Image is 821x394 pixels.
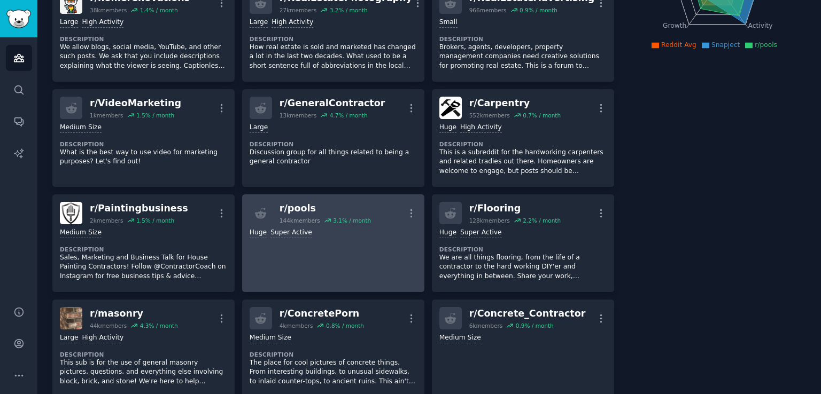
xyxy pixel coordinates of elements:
[280,307,364,320] div: r/ ConcretePorn
[60,351,227,358] dt: Description
[469,97,561,110] div: r/ Carpentry
[250,228,267,238] div: Huge
[90,322,127,329] div: 44k members
[136,112,174,119] div: 1.5 % / month
[523,112,561,119] div: 0.7 % / month
[60,140,227,148] dt: Description
[280,202,371,215] div: r/ pools
[272,18,313,28] div: High Activity
[90,112,123,119] div: 1k members
[250,351,417,358] dt: Description
[60,123,102,133] div: Medium Size
[460,123,502,133] div: High Activity
[333,217,371,224] div: 3.1 % / month
[140,322,178,329] div: 4.3 % / month
[326,322,364,329] div: 0.8 % / month
[439,140,607,148] dt: Description
[60,333,78,343] div: Large
[469,112,510,119] div: 552k members
[250,140,417,148] dt: Description
[82,18,123,28] div: High Activity
[250,123,268,133] div: Large
[250,333,291,343] div: Medium Size
[90,202,188,215] div: r/ Paintingbusiness
[6,10,31,28] img: GummySearch logo
[90,307,178,320] div: r/ masonry
[90,97,181,110] div: r/ VideoMarketing
[523,217,561,224] div: 2.2 % / month
[82,333,123,343] div: High Activity
[270,228,312,238] div: Super Active
[439,228,456,238] div: Huge
[469,6,507,14] div: 966 members
[60,253,227,281] p: Sales, Marketing and Business Talk for House Painting Contractors! Follow @ContractorCoach on Ins...
[60,18,78,28] div: Large
[516,322,554,329] div: 0.9 % / month
[663,22,686,29] tspan: Growth
[439,97,462,119] img: Carpentry
[90,217,123,224] div: 2k members
[439,333,481,343] div: Medium Size
[439,123,456,133] div: Huge
[439,246,607,253] dt: Description
[60,307,82,329] img: masonry
[439,43,607,71] p: Brokers, agents, developers, property management companies need creative solutions for promoting ...
[280,112,316,119] div: 13k members
[140,6,178,14] div: 1.4 % / month
[250,35,417,43] dt: Description
[90,6,127,14] div: 38k members
[136,217,174,224] div: 1.5 % / month
[439,35,607,43] dt: Description
[469,322,503,329] div: 6k members
[748,22,772,29] tspan: Activity
[520,6,557,14] div: 0.9 % / month
[60,358,227,387] p: This sub is for the use of general masonry pictures, questions, and everything else involving blo...
[439,148,607,176] p: This is a subreddit for the hardworking carpenters and related tradies out there. Homeowners are ...
[52,89,235,187] a: r/VideoMarketing1kmembers1.5% / monthMedium SizeDescriptionWhat is the best way to use video for ...
[755,41,777,49] span: r/pools
[330,112,368,119] div: 4.7 % / month
[60,43,227,71] p: We allow blogs, social media, YouTube, and other such posts. We ask that you include descriptions...
[469,202,561,215] div: r/ Flooring
[250,148,417,167] p: Discussion group for all things related to being a general contractor
[661,41,696,49] span: Reddit Avg
[242,89,424,187] a: r/GeneralContractor13kmembers4.7% / monthLargeDescriptionDiscussion group for all things related ...
[439,18,458,28] div: Small
[60,148,227,167] p: What is the best way to use video for marketing purposes? Let's find out!
[460,228,502,238] div: Super Active
[60,228,102,238] div: Medium Size
[469,307,586,320] div: r/ Concrete_Contractor
[60,202,82,224] img: Paintingbusiness
[330,6,368,14] div: 3.2 % / month
[60,246,227,253] dt: Description
[280,97,385,110] div: r/ GeneralContractor
[250,18,268,28] div: Large
[439,253,607,281] p: We are all things flooring, from the life of a contractor to the hard working DIY'er and everythi...
[280,6,316,14] div: 27k members
[52,194,235,292] a: Paintingbusinessr/Paintingbusiness2kmembers1.5% / monthMedium SizeDescriptionSales, Marketing and...
[469,217,510,224] div: 128k members
[432,89,614,187] a: Carpentryr/Carpentry552kmembers0.7% / monthHugeHigh ActivityDescriptionThis is a subreddit for th...
[60,35,227,43] dt: Description
[280,217,320,224] div: 144k members
[250,43,417,71] p: How real estate is sold and marketed has changed a lot in the last two decades. What used to be a...
[250,358,417,387] p: The place for cool pictures of concrete things. From interesting buildings, to unusual sidewalks,...
[242,194,424,292] a: r/pools144kmembers3.1% / monthHugeSuper Active
[711,41,740,49] span: Snapject
[280,322,313,329] div: 4k members
[432,194,614,292] a: r/Flooring128kmembers2.2% / monthHugeSuper ActiveDescriptionWe are all things flooring, from the ...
